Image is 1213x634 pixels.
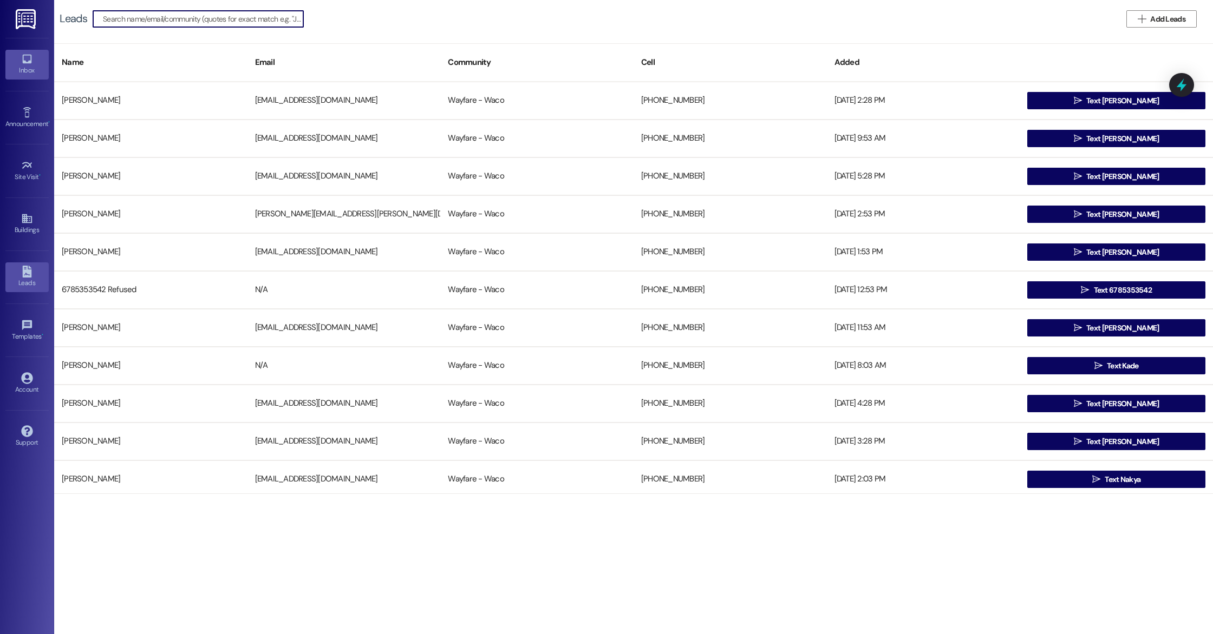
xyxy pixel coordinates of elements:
div: [PHONE_NUMBER] [634,166,827,187]
div: [PERSON_NAME] [54,317,247,339]
div: Added [827,49,1020,76]
div: Wayfare - Waco [440,317,634,339]
div: [PERSON_NAME] [54,355,247,377]
div: [PERSON_NAME] [54,468,247,490]
i:  [1074,96,1082,105]
a: Templates • [5,316,49,345]
span: Add Leads [1150,14,1185,25]
span: Text 6785353542 [1094,285,1152,296]
div: [EMAIL_ADDRESS][DOMAIN_NAME] [247,431,441,452]
div: [DATE] 5:28 PM [827,166,1020,187]
div: [DATE] 9:53 AM [827,128,1020,149]
img: ResiDesk Logo [16,9,38,29]
div: [PHONE_NUMBER] [634,90,827,111]
i:  [1074,323,1082,332]
div: Wayfare - Waco [440,203,634,225]
div: Leads [60,13,87,24]
div: [PERSON_NAME] [54,393,247,414]
div: N/A [247,355,441,377]
div: Wayfare - Waco [440,128,634,149]
div: [EMAIL_ADDRESS][DOMAIN_NAME] [247,166,441,187]
i:  [1094,361,1103,370]
button: Add Leads [1126,10,1197,28]
div: [PERSON_NAME] [54,128,247,149]
div: [DATE] 2:53 PM [827,203,1020,225]
div: Wayfare - Waco [440,90,634,111]
div: [EMAIL_ADDRESS][DOMAIN_NAME] [247,393,441,414]
a: Inbox [5,50,49,79]
div: [PHONE_NUMBER] [634,279,827,301]
span: Text [PERSON_NAME] [1086,209,1159,220]
div: Wayfare - Waco [440,279,634,301]
span: Text [PERSON_NAME] [1086,398,1159,410]
button: Text Kade [1027,357,1205,374]
i:  [1074,248,1082,256]
i:  [1074,210,1082,219]
div: [EMAIL_ADDRESS][DOMAIN_NAME] [247,128,441,149]
div: Email [247,49,441,76]
button: Text [PERSON_NAME] [1027,92,1205,109]
span: Text Kade [1107,360,1139,372]
div: [DATE] 4:28 PM [827,393,1020,414]
div: [PERSON_NAME] [54,431,247,452]
div: [PERSON_NAME] [54,241,247,263]
div: Community [440,49,634,76]
div: [EMAIL_ADDRESS][DOMAIN_NAME] [247,241,441,263]
div: [PHONE_NUMBER] [634,355,827,377]
span: • [42,331,43,339]
div: [DATE] 8:03 AM [827,355,1020,377]
div: Wayfare - Waco [440,166,634,187]
button: Text [PERSON_NAME] [1027,319,1205,336]
button: Text [PERSON_NAME] [1027,206,1205,223]
div: Wayfare - Waco [440,393,634,414]
i:  [1081,286,1089,294]
button: Text [PERSON_NAME] [1027,168,1205,185]
div: [PHONE_NUMBER] [634,203,827,225]
span: • [48,118,50,126]
i:  [1138,15,1146,23]
button: Text [PERSON_NAME] [1027,395,1205,412]
div: [DATE] 12:53 PM [827,279,1020,301]
div: [PHONE_NUMBER] [634,241,827,263]
div: [PERSON_NAME] [54,166,247,187]
span: Text [PERSON_NAME] [1086,247,1159,258]
span: Text [PERSON_NAME] [1086,436,1159,447]
div: [PHONE_NUMBER] [634,431,827,452]
div: [DATE] 2:03 PM [827,468,1020,490]
span: Text [PERSON_NAME] [1086,133,1159,144]
div: [EMAIL_ADDRESS][DOMAIN_NAME] [247,90,441,111]
div: Wayfare - Waco [440,355,634,377]
span: Text [PERSON_NAME] [1086,322,1159,334]
i:  [1074,172,1082,181]
div: [PERSON_NAME] [54,90,247,111]
button: Text [PERSON_NAME] [1027,243,1205,261]
div: Cell [634,49,827,76]
div: N/A [247,279,441,301]
div: [DATE] 3:28 PM [827,431,1020,452]
div: Wayfare - Waco [440,241,634,263]
div: [DATE] 11:53 AM [827,317,1020,339]
div: [PERSON_NAME][EMAIL_ADDRESS][PERSON_NAME][DOMAIN_NAME] [247,203,441,225]
button: Text [PERSON_NAME] [1027,130,1205,147]
span: Text [PERSON_NAME] [1086,171,1159,182]
div: [EMAIL_ADDRESS][DOMAIN_NAME] [247,468,441,490]
i:  [1092,475,1100,484]
div: 6785353542 Refused [54,279,247,301]
a: Account [5,369,49,398]
div: Wayfare - Waco [440,468,634,490]
div: Wayfare - Waco [440,431,634,452]
div: [DATE] 2:28 PM [827,90,1020,111]
a: Buildings [5,209,49,239]
i:  [1074,134,1082,143]
div: [DATE] 1:53 PM [827,241,1020,263]
span: Text Nakya [1105,474,1140,485]
button: Text 6785353542 [1027,281,1205,299]
div: [PHONE_NUMBER] [634,393,827,414]
a: Support [5,422,49,451]
i:  [1074,437,1082,446]
span: Text [PERSON_NAME] [1086,95,1159,107]
div: [EMAIL_ADDRESS][DOMAIN_NAME] [247,317,441,339]
div: [PHONE_NUMBER] [634,128,827,149]
div: [PHONE_NUMBER] [634,468,827,490]
button: Text [PERSON_NAME] [1027,433,1205,450]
